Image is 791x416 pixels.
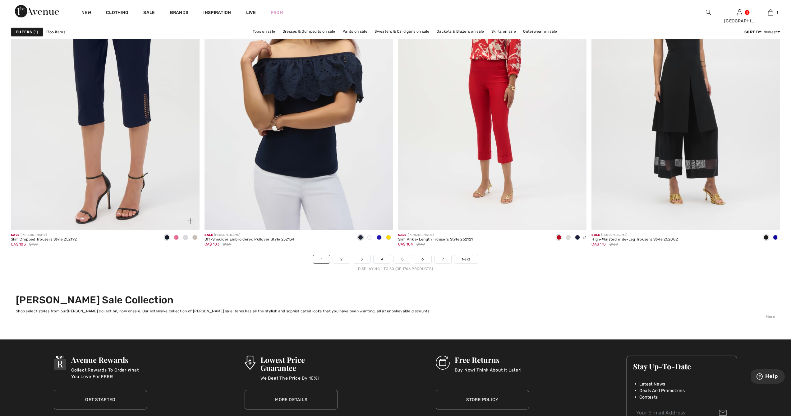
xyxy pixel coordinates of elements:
a: Skirts on sale [488,27,519,35]
nav: Page navigation [11,255,780,272]
a: Pants on sale [339,27,370,35]
div: Shop select styles from our , now on . Our extensive collection of [PERSON_NAME] sale items has a... [16,308,775,314]
a: Brands [170,10,189,16]
a: More Details [245,390,338,409]
a: Sale [143,10,155,16]
img: Free Returns [436,356,450,370]
a: Store Policy [436,390,529,409]
a: New [81,10,91,16]
span: CA$ 103 [11,242,26,246]
div: Midnight Blue 40 [356,233,365,243]
div: [PERSON_NAME] [398,233,473,237]
a: 1 [755,9,786,16]
span: CA$ 110 [591,242,606,246]
a: 7 [435,255,451,263]
span: 1 [776,10,778,15]
div: [GEOGRAPHIC_DATA] [724,18,755,24]
h3: Free Returns [455,356,522,364]
h3: Stay Up-To-Date [633,362,731,370]
div: [PERSON_NAME] [11,233,77,237]
span: Sale [11,233,19,237]
p: Collect Rewards To Order What You Love For FREE! [71,367,147,379]
div: [PERSON_NAME] [205,233,294,237]
h3: Lowest Price Guarantee [260,356,338,372]
span: +2 [582,236,587,240]
p: Buy Now! Think About It Later! [455,367,522,379]
span: CA$ 104 [398,242,413,246]
strong: Filters [16,29,32,35]
p: We Beat The Price By 10%! [260,375,338,387]
iframe: Opens a widget where you can find more information [751,369,785,385]
div: Moonstone [190,233,200,243]
div: : Newest [744,29,780,35]
div: Black [761,233,771,243]
span: Sale [205,233,213,237]
div: Off-Shoulder Embroidered Pullover Style 252134 [205,237,294,242]
h3: Avenue Rewards [71,356,147,364]
img: plus_v2.svg [187,218,193,224]
a: 6 [414,255,431,263]
div: White [181,233,190,243]
strong: Sort By [744,30,761,34]
div: Bubble gum [172,233,181,243]
span: Contests [639,394,658,400]
div: [PERSON_NAME] [591,233,678,237]
img: Avenue Rewards [54,356,66,370]
div: Slim Ankle-Length Trousers Style 252121 [398,237,473,242]
div: More [16,314,775,320]
a: sale [133,309,140,313]
span: $159 [223,241,231,247]
div: Citrus [384,233,393,243]
div: Displaying 1 to 50 (of 1766 products) [11,266,780,272]
div: Midnight Blue [162,233,172,243]
div: Royal Sapphire 163 [375,233,384,243]
a: Outerwear on sale [520,27,560,35]
span: Latest News [639,381,665,387]
a: [PERSON_NAME] collection [67,309,117,313]
span: 1766 items [46,29,65,35]
div: Vanilla 30 [365,233,375,243]
span: $159 [29,241,38,247]
div: Slim Cropped Trousers Style 252192 [11,237,77,242]
span: Next [462,256,470,262]
div: Radiant red [554,233,563,243]
a: Sign In [737,9,742,15]
span: $149 [416,241,425,247]
a: Get Started [54,390,147,409]
a: 3 [353,255,370,263]
img: My Info [737,9,742,16]
a: Jackets & Blazers on sale [434,27,487,35]
a: 5 [394,255,411,263]
a: Tops on sale [250,27,278,35]
a: Dresses & Jumpsuits on sale [279,27,338,35]
a: Live [246,9,256,16]
img: 1ère Avenue [15,5,59,17]
div: Royal Sapphire 163 [771,233,780,243]
a: 1 [313,255,330,263]
a: Clothing [106,10,128,16]
div: Midnight Blue [573,233,582,243]
span: Deals And Promotions [639,387,685,394]
h2: [PERSON_NAME] Sale Collection [16,294,775,306]
span: Sale [591,233,600,237]
div: High-Waisted Wide-Leg Trousers Style 252082 [591,237,678,242]
span: Inspiration [203,10,231,16]
a: Next [454,255,478,263]
span: Sale [398,233,407,237]
a: 2 [333,255,350,263]
span: CA$ 103 [205,242,219,246]
span: $169 [609,241,618,247]
div: White [563,233,573,243]
a: Sweaters & Cardigans on sale [371,27,432,35]
a: 4 [374,255,391,263]
img: Lowest Price Guarantee [245,356,255,370]
img: My Bag [768,9,773,16]
a: Prom [271,9,283,16]
img: search the website [706,9,711,16]
span: 1 [34,29,38,35]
